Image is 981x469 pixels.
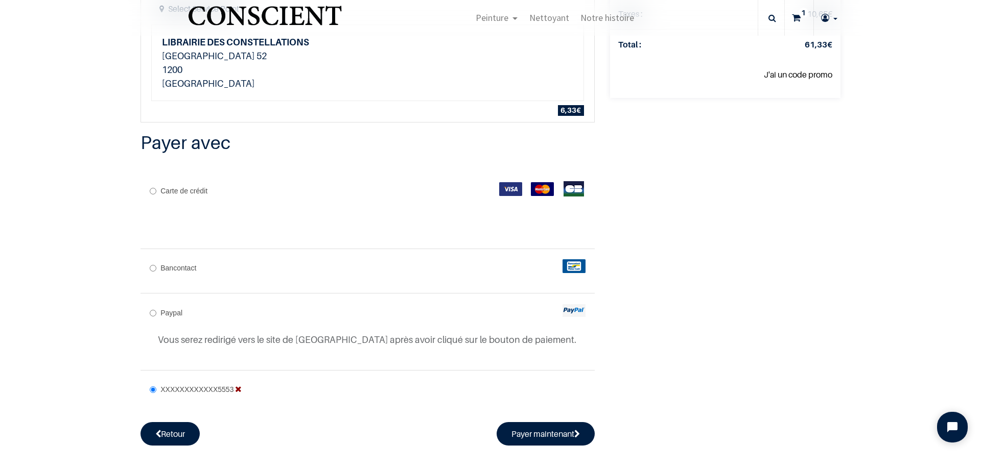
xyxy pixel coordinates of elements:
[618,39,641,50] strong: Total :
[160,264,196,272] span: Bancontact
[928,403,976,451] iframe: Tidio Chat
[563,304,586,317] img: paypal
[160,385,233,393] span: XXXXXXXXXXXX5553
[150,265,156,271] input: Bancontact
[150,188,156,194] input: Carte de crédit
[141,131,595,155] h3: Payer avec
[162,77,358,90] div: [GEOGRAPHIC_DATA]
[150,386,156,393] input: XXXXXXXXXXXX5553
[497,422,595,446] button: Payer maintenant
[764,69,832,80] a: J'ai un code promo
[529,12,569,23] span: Nettoyant
[805,39,827,50] span: 61,33
[563,181,586,196] img: CB
[558,105,585,116] span: €
[162,49,358,63] div: [GEOGRAPHIC_DATA] 52
[476,12,508,23] span: Peinture
[150,310,156,316] input: Paypal
[799,8,808,18] sup: 1
[235,382,242,396] i: Ce mode de paiement n'a pas été vérifié par notre système.
[499,182,522,196] img: VISA
[560,106,576,114] span: 6,33
[162,63,358,77] div: 1200
[158,333,586,347] p: Vous serez redirigé vers le site de [GEOGRAPHIC_DATA] après avoir cliqué sur le bouton de paiement.
[531,182,554,196] img: MasterCard
[162,37,309,47] b: LIBRAIRIE DES CONSTELLATIONS
[580,12,634,23] span: Notre histoire
[141,422,200,446] a: Retour
[160,187,207,195] span: Carte de crédit
[160,309,182,317] span: Paypal
[563,259,586,273] img: Bancontact
[805,39,832,50] strong: €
